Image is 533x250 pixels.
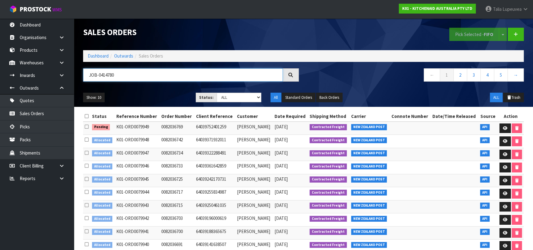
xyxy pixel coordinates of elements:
span: Allocated [92,229,113,235]
span: NEW ZEALAND POST [351,124,387,130]
a: ← [424,68,440,82]
th: Source [479,111,497,121]
a: → [507,68,524,82]
a: 4 [480,68,494,82]
span: API [480,216,490,222]
span: Pending [92,124,110,130]
span: Contracted Freight [310,124,347,130]
td: 64039188365675 [194,226,235,240]
span: Allocated [92,190,113,196]
span: API [480,229,490,235]
span: Allocated [92,163,113,170]
nav: Page navigation [308,68,524,83]
span: Allocated [92,150,113,156]
span: [DATE] [275,189,288,195]
td: 0082036733 [160,161,194,174]
span: NEW ZEALAND POST [351,150,387,156]
span: API [480,176,490,183]
td: 0082036700 [160,226,194,240]
button: All [271,93,281,103]
button: Pick Selected -FIFO [449,28,499,41]
span: [DATE] [275,124,288,130]
td: [PERSON_NAME] [235,174,273,187]
span: API [480,137,490,143]
span: Allocated [92,203,113,209]
td: [PERSON_NAME] [235,135,273,148]
td: K01-ORD0079947 [115,148,160,161]
button: Trash [503,93,524,103]
td: 0082036734 [160,148,194,161]
span: Allocated [92,216,113,222]
span: ProStock [20,5,51,13]
a: 3 [467,68,481,82]
th: Carrier [350,111,390,121]
span: NEW ZEALAND POST [351,242,387,248]
td: [PERSON_NAME] [235,148,273,161]
td: [PERSON_NAME] [235,187,273,200]
th: Connote Number [390,111,431,121]
img: cube-alt.png [9,5,17,13]
td: [PERSON_NAME] [235,161,273,174]
strong: K01 - KITCHENAID AUSTRALIA PTY LTD [402,6,472,11]
span: API [480,163,490,170]
span: [DATE] [275,202,288,208]
span: Contracted Freight [310,150,347,156]
td: [PERSON_NAME] [235,200,273,213]
span: API [480,242,490,248]
td: 0082036703 [160,213,194,227]
button: Standard Orders [282,93,315,103]
span: [DATE] [275,163,288,169]
td: K01-ORD0079945 [115,174,160,187]
span: NEW ZEALAND POST [351,216,387,222]
td: K01-ORD0079942 [115,213,160,227]
th: Order Number [160,111,194,121]
td: [PERSON_NAME] [235,122,273,135]
span: Contracted Freight [310,176,347,183]
th: Shipping Method [308,111,350,121]
td: 64039255834987 [194,187,235,200]
button: ALL [490,93,503,103]
input: Search sales orders [83,68,283,82]
strong: FIFO [484,31,493,37]
span: NEW ZEALAND POST [351,203,387,209]
th: Status [90,111,115,121]
span: API [480,150,490,156]
td: 64039242170731 [194,174,235,187]
span: [DATE] [275,241,288,247]
button: Back Orders [316,93,343,103]
span: Contracted Freight [310,229,347,235]
span: Allocated [92,242,113,248]
span: Lupeuvea [503,6,522,12]
td: 64039322288491 [194,148,235,161]
strong: Status: [199,95,214,100]
td: 64039250461035 [194,200,235,213]
th: Client Reference [194,111,235,121]
span: [DATE] [275,137,288,143]
td: K01-ORD0079949 [115,122,160,135]
td: 64039196000619 [194,213,235,227]
a: 2 [453,68,467,82]
td: 0082036715 [160,200,194,213]
span: Sales Orders [139,53,163,59]
span: Contracted Freight [310,163,347,170]
span: Contracted Freight [310,137,347,143]
td: 64039752401259 [194,122,235,135]
button: Show: 10 [83,93,105,103]
span: API [480,124,490,130]
td: K01-ORD0079941 [115,226,160,240]
span: NEW ZEALAND POST [351,190,387,196]
td: 64039371932011 [194,135,235,148]
h1: Sales Orders [83,28,299,37]
a: 1 [440,68,454,82]
span: NEW ZEALAND POST [351,137,387,143]
span: Allocated [92,137,113,143]
td: 64039361642859 [194,161,235,174]
th: Action [497,111,524,121]
a: Outwards [114,53,133,59]
td: 0082036725 [160,174,194,187]
td: 0082036717 [160,187,194,200]
span: [DATE] [275,176,288,182]
a: 5 [494,68,508,82]
span: Contracted Freight [310,203,347,209]
span: Contracted Freight [310,242,347,248]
